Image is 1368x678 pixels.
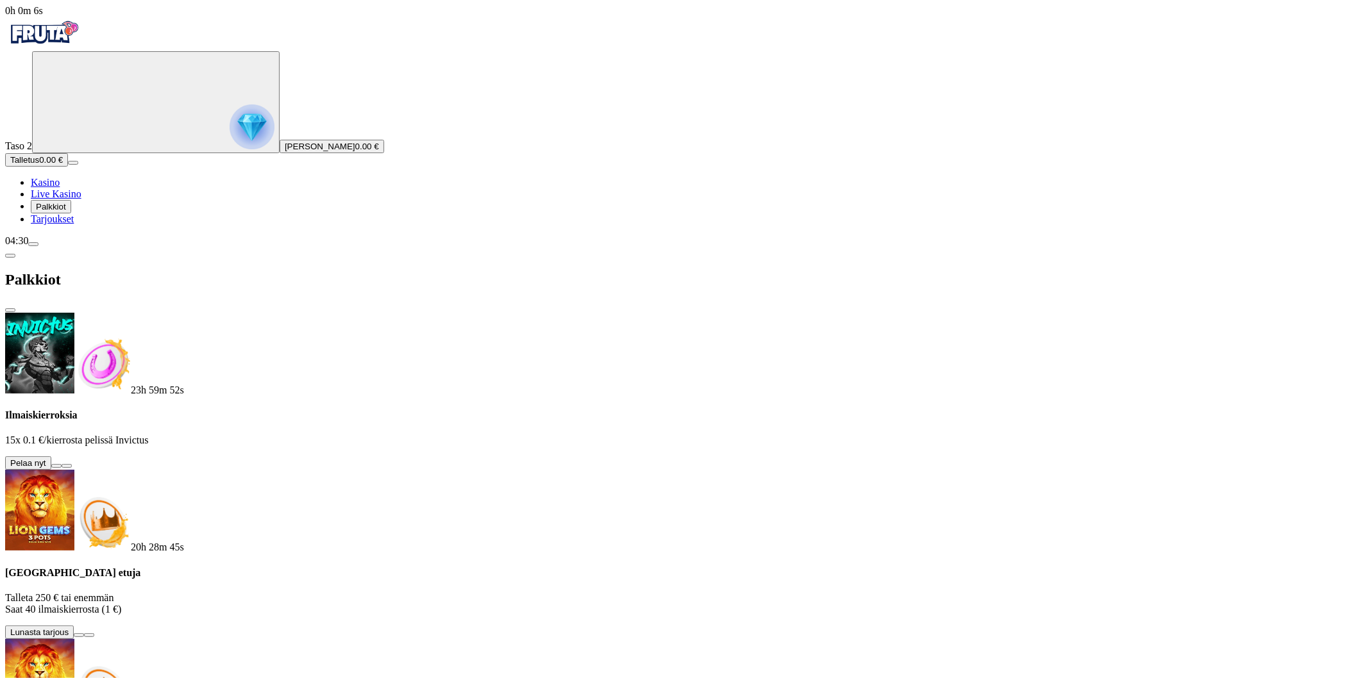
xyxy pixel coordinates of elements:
h4: Ilmaiskierroksia [5,409,1363,421]
span: Tarjoukset [31,213,74,224]
span: countdown [131,384,184,395]
span: Kasino [31,177,60,188]
span: countdown [131,542,184,552]
span: 0.00 € [39,155,63,165]
button: Talletusplus icon0.00 € [5,153,68,167]
span: Taso 2 [5,140,32,151]
span: 04:30 [5,235,28,246]
img: reward progress [230,104,274,149]
span: Lunasta tarjous [10,627,69,637]
button: info [62,464,72,468]
button: Lunasta tarjous [5,625,74,639]
p: Talleta 250 € tai enemmän Saat 40 ilmaiskierrosta (1 €) [5,592,1363,615]
button: reward progress [32,51,280,153]
p: 15x 0.1 €/kierrosta pelissä Invictus [5,434,1363,446]
h4: [GEOGRAPHIC_DATA] etuja [5,567,1363,579]
img: Deposit bonus icon [74,494,131,550]
img: Freespins bonus icon [74,337,131,393]
img: Invictus [5,313,74,393]
button: [PERSON_NAME]0.00 € [280,140,384,153]
button: menu [68,161,78,165]
nav: Primary [5,17,1363,225]
span: Palkkiot [36,202,66,211]
span: user session time [5,5,43,16]
img: Lion Gems 3 Pots: Hold and Win [5,470,74,550]
button: reward iconPalkkiot [31,200,71,213]
span: Pelaa nyt [10,458,46,468]
a: diamond iconKasino [31,177,60,188]
span: Talletus [10,155,39,165]
span: 0.00 € [355,142,379,151]
a: gift-inverted iconTarjoukset [31,213,74,224]
button: close [5,308,15,312]
a: poker-chip iconLive Kasino [31,188,81,199]
img: Fruta [5,17,82,49]
h2: Palkkiot [5,271,1363,288]
button: chevron-left icon [5,254,15,258]
button: menu [28,242,38,246]
span: Live Kasino [31,188,81,199]
span: [PERSON_NAME] [285,142,355,151]
a: Fruta [5,40,82,51]
button: info [84,633,94,637]
button: Pelaa nyt [5,456,51,470]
